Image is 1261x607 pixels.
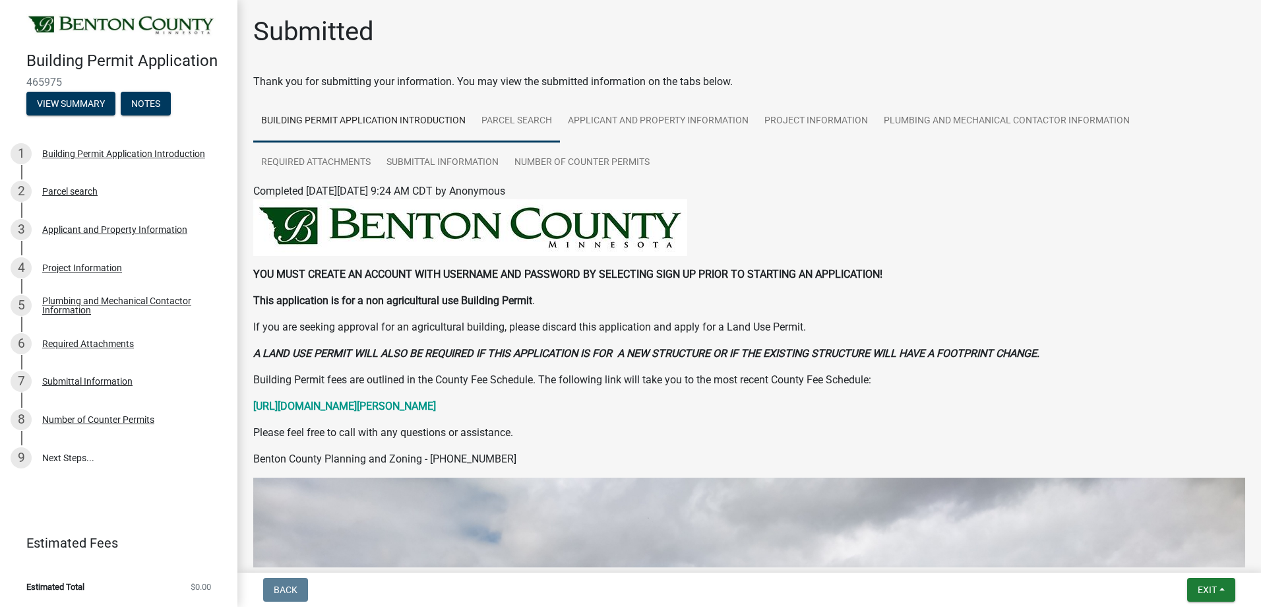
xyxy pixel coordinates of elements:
div: Required Attachments [42,339,134,348]
a: Submittal Information [379,142,507,184]
div: Building Permit Application Introduction [42,149,205,158]
a: Parcel search [474,100,560,143]
a: Applicant and Property Information [560,100,756,143]
wm-modal-confirm: Summary [26,99,115,110]
div: 3 [11,219,32,240]
img: BENTON_HEADER_184150ff-1924-48f9-adeb-d4c31246c7fa.jpeg [253,199,687,256]
img: Benton County, Minnesota [26,14,216,38]
div: 5 [11,295,32,316]
span: Exit [1198,585,1217,595]
div: Thank you for submitting your information. You may view the submitted information on the tabs below. [253,74,1245,90]
button: Notes [121,92,171,115]
a: Number of Counter Permits [507,142,658,184]
button: Exit [1187,578,1235,602]
div: Applicant and Property Information [42,225,187,234]
a: Project Information [756,100,876,143]
span: Estimated Total [26,583,84,591]
p: . [253,293,1245,309]
div: 1 [11,143,32,164]
p: If you are seeking approval for an agricultural building, please discard this application and app... [253,319,1245,335]
p: Please feel free to call with any questions or assistance. [253,425,1245,441]
div: 7 [11,371,32,392]
p: Building Permit fees are outlined in the County Fee Schedule. The following link will take you to... [253,372,1245,388]
a: Plumbing and Mechanical Contactor Information [876,100,1138,143]
strong: YOU MUST CREATE AN ACCOUNT WITH USERNAME AND PASSWORD BY SELECTING SIGN UP PRIOR TO STARTING AN A... [253,268,882,280]
div: 4 [11,257,32,278]
div: 9 [11,447,32,468]
div: Plumbing and Mechanical Contactor Information [42,296,216,315]
button: View Summary [26,92,115,115]
span: $0.00 [191,583,211,591]
wm-modal-confirm: Notes [121,99,171,110]
h4: Building Permit Application [26,51,227,71]
span: Back [274,585,297,595]
div: 2 [11,181,32,202]
strong: This application is for a non agricultural use Building Permit [253,294,532,307]
p: Benton County Planning and Zoning - [PHONE_NUMBER] [253,451,1245,467]
div: Project Information [42,263,122,272]
div: Number of Counter Permits [42,415,154,424]
div: 6 [11,333,32,354]
a: Estimated Fees [11,530,216,556]
div: 8 [11,409,32,430]
strong: A LAND USE PERMIT WILL ALSO BE REQUIRED IF THIS APPLICATION IS FOR A NEW STRUCTURE OR IF THE EXIS... [253,347,1039,360]
div: Parcel search [42,187,98,196]
a: [URL][DOMAIN_NAME][PERSON_NAME] [253,400,436,412]
button: Back [263,578,308,602]
span: Completed [DATE][DATE] 9:24 AM CDT by Anonymous [253,185,505,197]
a: Required Attachments [253,142,379,184]
a: Building Permit Application Introduction [253,100,474,143]
h1: Submitted [253,16,374,48]
div: Submittal Information [42,377,133,386]
span: 465975 [26,76,211,88]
